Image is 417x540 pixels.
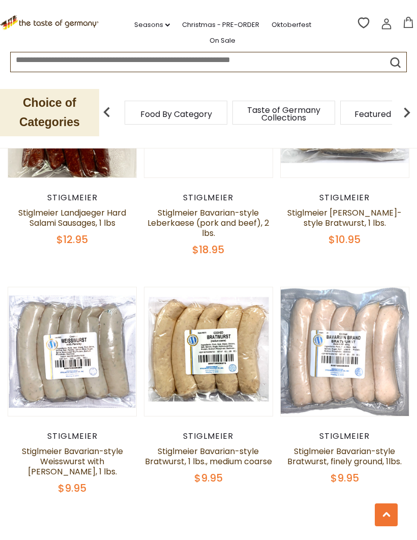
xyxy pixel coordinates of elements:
img: Stiglmeier Bavarian-style Bratwurst, 1 lbs., medium coarse [144,287,273,415]
a: Food By Category [140,110,212,118]
span: $9.95 [58,481,86,495]
div: Stiglmeier [8,431,137,441]
span: $18.95 [192,243,224,257]
a: On Sale [210,35,235,46]
div: Stiglmeier [8,193,137,203]
span: $9.95 [331,471,359,485]
a: Stiglmeier Bavarian-style Leberkaese (pork and beef), 2 lbs. [147,207,269,239]
a: Stiglmeier [PERSON_NAME]-style Bratwurst, 1 lbs. [287,207,402,229]
a: Stiglmeier Bavarian-style Bratwurst, 1 lbs., medium coarse [145,445,272,467]
a: Taste of Germany Collections [243,106,324,122]
span: $10.95 [329,232,361,247]
a: Stiglmeier Bavarian-style Bratwurst, finely ground, 1lbs. [287,445,402,467]
img: Stiglmeier Bavarian-style Weisswurst with Parsley, 1 lbs. [8,287,136,415]
span: $12.95 [56,232,88,247]
div: Stiglmeier [144,193,273,203]
img: next arrow [397,102,417,123]
img: Stiglmeier Bavarian-style Bratwurst, finely ground, 1lbs. [281,287,409,415]
img: previous arrow [97,102,117,123]
div: Stiglmeier [280,431,409,441]
a: Oktoberfest [272,19,311,31]
a: Stiglmeier Bavarian-style Weisswurst with [PERSON_NAME], 1 lbs. [22,445,123,477]
a: Seasons [134,19,170,31]
a: Stiglmeier Landjaeger Hard Salami Sausages, 1 lbs [18,207,126,229]
div: Stiglmeier [280,193,409,203]
span: $9.95 [194,471,223,485]
a: Christmas - PRE-ORDER [182,19,259,31]
div: Stiglmeier [144,431,273,441]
